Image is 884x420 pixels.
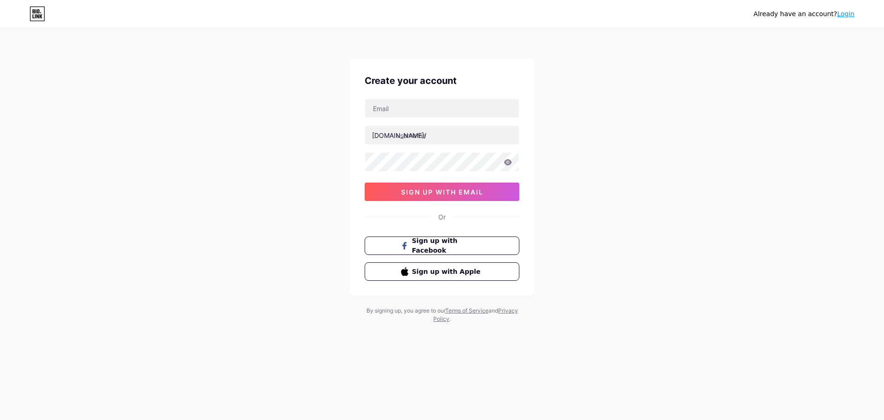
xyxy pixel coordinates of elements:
span: Sign up with Facebook [412,236,483,255]
input: username [365,126,519,144]
div: Create your account [365,74,519,88]
button: Sign up with Apple [365,262,519,281]
a: Terms of Service [445,307,489,314]
div: [DOMAIN_NAME]/ [372,130,426,140]
span: sign up with email [401,188,483,196]
span: Sign up with Apple [412,267,483,277]
a: Login [837,10,855,18]
button: sign up with email [365,183,519,201]
input: Email [365,99,519,118]
div: Already have an account? [754,9,855,19]
div: Or [438,212,446,222]
div: By signing up, you agree to our and . [364,307,520,323]
button: Sign up with Facebook [365,237,519,255]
